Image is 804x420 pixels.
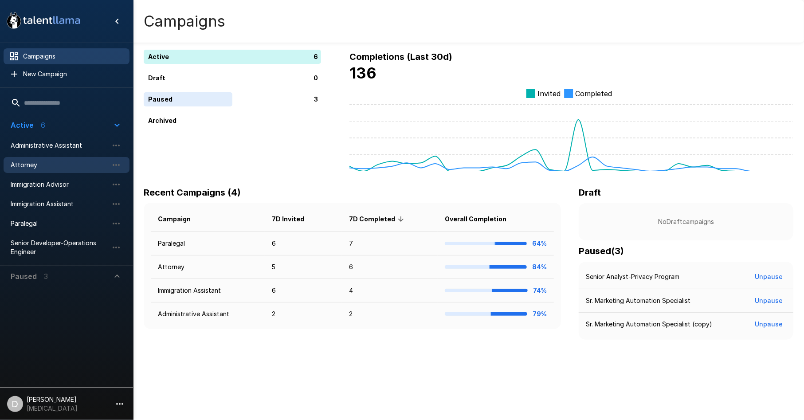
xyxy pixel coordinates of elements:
p: Sr. Marketing Automation Specialist [586,296,690,305]
td: 6 [265,232,342,255]
b: Completions (Last 30d) [349,51,452,62]
b: Recent Campaigns (4) [144,187,241,198]
span: 7D Invited [272,214,316,224]
span: Campaign [158,214,202,224]
td: Paralegal [151,232,265,255]
b: Draft [579,187,601,198]
button: Unpause [751,293,786,309]
p: 0 [314,74,318,83]
p: No Draft campaigns [593,217,779,226]
p: Senior Analyst-Privacy Program [586,272,679,281]
b: 84% [532,263,547,271]
span: Overall Completion [445,214,518,224]
p: 6 [314,52,318,62]
h4: Campaigns [144,12,225,31]
td: 6 [265,279,342,302]
td: Attorney [151,255,265,279]
p: Sr. Marketing Automation Specialist (copy) [586,320,712,329]
p: 3 [314,95,318,104]
b: 74% [533,287,547,294]
td: Administrative Assistant [151,302,265,326]
span: 7D Completed [349,214,407,224]
b: 64% [532,239,547,247]
td: 2 [265,302,342,326]
td: 6 [342,255,438,279]
td: 2 [342,302,438,326]
b: 79% [533,310,547,318]
td: Immigration Assistant [151,279,265,302]
b: Paused ( 3 ) [579,246,624,256]
button: Unpause [751,269,786,285]
td: 5 [265,255,342,279]
button: Unpause [751,316,786,333]
b: 136 [349,64,377,82]
td: 7 [342,232,438,255]
td: 4 [342,279,438,302]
